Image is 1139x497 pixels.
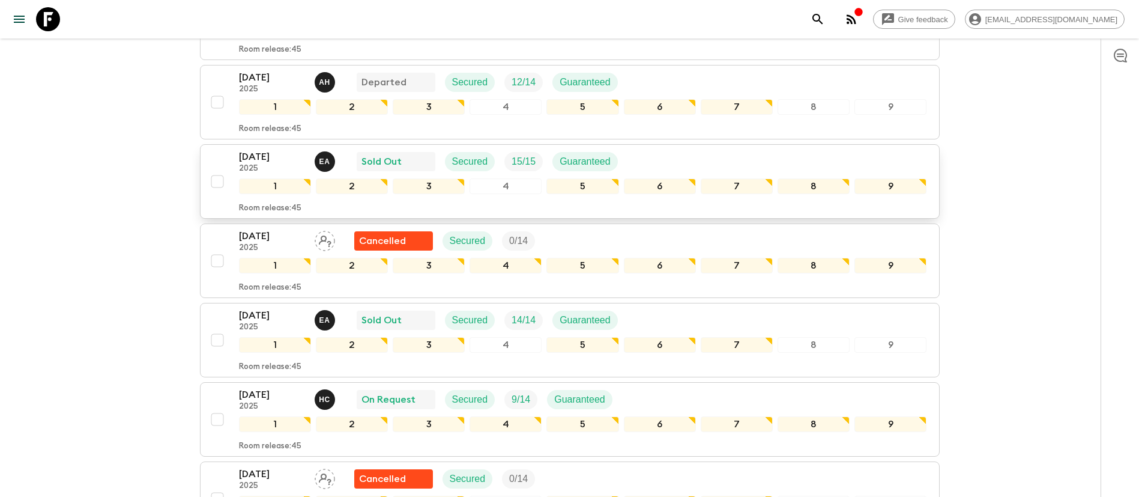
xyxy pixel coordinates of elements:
[393,178,465,194] div: 3
[393,337,465,353] div: 3
[239,164,305,174] p: 2025
[359,234,406,248] p: Cancelled
[239,45,301,55] p: Room release: 45
[450,472,486,486] p: Secured
[239,323,305,332] p: 2025
[965,10,1125,29] div: [EMAIL_ADDRESS][DOMAIN_NAME]
[512,75,536,90] p: 12 / 14
[701,416,773,432] div: 7
[546,337,618,353] div: 5
[319,316,330,325] p: E A
[239,308,305,323] p: [DATE]
[239,362,301,372] p: Room release: 45
[361,154,402,169] p: Sold Out
[624,178,696,194] div: 6
[239,70,305,85] p: [DATE]
[701,337,773,353] div: 7
[509,234,528,248] p: 0 / 14
[7,7,31,31] button: menu
[393,99,465,115] div: 3
[504,390,537,409] div: Trip Fill
[354,469,433,489] div: Flash Pack cancellation
[445,73,495,92] div: Secured
[624,99,696,115] div: 6
[624,258,696,273] div: 6
[200,224,940,298] button: [DATE]2025Assign pack leaderFlash Pack cancellationSecuredTrip Fill123456789Room release:45
[452,154,488,169] p: Secured
[200,144,940,219] button: [DATE]2025Ernesto AndradeSold OutSecuredTrip FillGuaranteed123456789Room release:45
[443,231,493,251] div: Secured
[450,234,486,248] p: Secured
[560,75,611,90] p: Guaranteed
[239,416,311,432] div: 1
[239,178,311,194] div: 1
[546,178,618,194] div: 5
[445,311,495,330] div: Secured
[504,152,543,171] div: Trip Fill
[470,178,542,194] div: 4
[239,337,311,353] div: 1
[315,393,337,403] span: Hector Carillo
[778,416,850,432] div: 8
[452,75,488,90] p: Secured
[873,10,955,29] a: Give feedback
[315,151,337,172] button: EA
[239,204,301,213] p: Room release: 45
[239,258,311,273] div: 1
[239,467,305,481] p: [DATE]
[512,313,536,328] p: 14 / 14
[354,231,433,251] div: Flash Pack cancellation
[546,258,618,273] div: 5
[316,178,388,194] div: 2
[854,258,926,273] div: 9
[200,382,940,457] button: [DATE]2025Hector Carillo On RequestSecuredTrip FillGuaranteed123456789Room release:45
[979,15,1124,24] span: [EMAIL_ADDRESS][DOMAIN_NAME]
[452,313,488,328] p: Secured
[200,65,940,139] button: [DATE]2025Alejandro HuamboDepartedSecuredTrip FillGuaranteed123456789Room release:45
[319,157,330,166] p: E A
[892,15,955,24] span: Give feedback
[361,392,415,407] p: On Request
[624,337,696,353] div: 6
[778,178,850,194] div: 8
[315,314,337,323] span: Ernesto Andrade
[778,99,850,115] div: 8
[854,99,926,115] div: 9
[701,258,773,273] div: 7
[239,442,301,451] p: Room release: 45
[546,99,618,115] div: 5
[778,258,850,273] div: 8
[359,472,406,486] p: Cancelled
[854,337,926,353] div: 9
[452,392,488,407] p: Secured
[239,243,305,253] p: 2025
[239,481,305,491] p: 2025
[316,416,388,432] div: 2
[778,337,850,353] div: 8
[470,337,542,353] div: 4
[316,99,388,115] div: 2
[560,313,611,328] p: Guaranteed
[361,313,402,328] p: Sold Out
[445,390,495,409] div: Secured
[319,395,330,404] p: H C
[239,99,311,115] div: 1
[200,303,940,377] button: [DATE]2025Ernesto AndradeSold OutSecuredTrip FillGuaranteed123456789Room release:45
[239,402,305,412] p: 2025
[504,73,543,92] div: Trip Fill
[239,124,301,134] p: Room release: 45
[361,75,406,90] p: Departed
[554,392,605,407] p: Guaranteed
[512,392,530,407] p: 9 / 14
[504,311,543,330] div: Trip Fill
[393,258,465,273] div: 3
[470,258,542,273] div: 4
[512,154,536,169] p: 15 / 15
[701,99,773,115] div: 7
[239,283,301,293] p: Room release: 45
[239,229,305,243] p: [DATE]
[701,178,773,194] div: 7
[854,178,926,194] div: 9
[509,472,528,486] p: 0 / 14
[316,337,388,353] div: 2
